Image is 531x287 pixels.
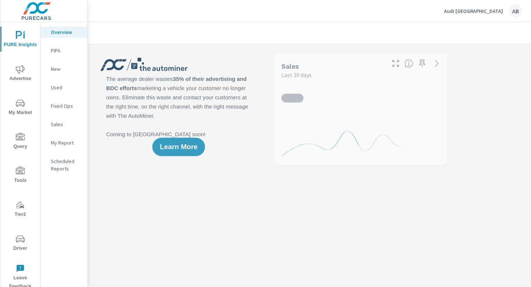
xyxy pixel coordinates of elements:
[3,201,38,219] span: Tier2
[41,63,87,75] div: New
[51,158,81,172] p: Scheduled Reports
[3,133,38,151] span: Query
[3,167,38,185] span: Tools
[281,62,299,70] h5: Sales
[51,84,81,91] p: Used
[41,45,87,56] div: PIPA
[41,137,87,148] div: My Report
[160,143,197,150] span: Learn More
[51,121,81,128] p: Sales
[51,65,81,73] p: New
[41,119,87,130] div: Sales
[509,4,522,18] div: AB
[51,28,81,36] p: Overview
[51,139,81,146] p: My Report
[3,31,38,49] span: PURE Insights
[41,156,87,174] div: Scheduled Reports
[431,58,443,69] a: See more details in report
[390,58,402,69] button: Make Fullscreen
[281,70,312,79] p: Last 30 days
[51,47,81,54] p: PIPA
[416,58,428,69] span: Save this to your personalized report
[51,102,81,110] p: Fixed Ops
[405,59,413,68] span: Number of vehicles sold by the dealership over the selected date range. [Source: This data is sou...
[3,99,38,117] span: My Market
[3,235,38,253] span: Driver
[3,65,38,83] span: Advertise
[152,138,205,156] button: Learn More
[41,82,87,93] div: Used
[41,27,87,38] div: Overview
[444,8,503,14] p: Audi [GEOGRAPHIC_DATA]
[41,100,87,111] div: Fixed Ops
